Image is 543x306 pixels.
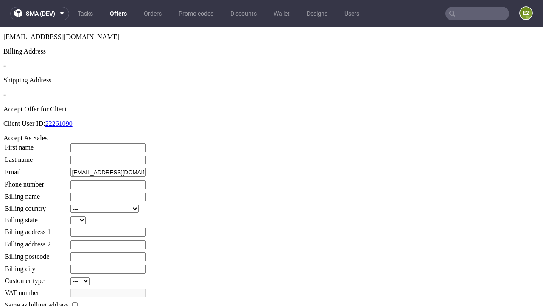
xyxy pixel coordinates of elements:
[339,7,364,20] a: Users
[26,11,55,17] span: sma (dev)
[4,140,69,150] td: Email
[10,7,69,20] button: sma (dev)
[4,165,69,175] td: Billing name
[520,7,532,19] figcaption: e2
[4,225,69,235] td: Billing postcode
[3,20,540,28] div: Billing Address
[73,7,98,20] a: Tasks
[3,6,120,13] span: [EMAIL_ADDRESS][DOMAIN_NAME]
[4,153,69,162] td: Phone number
[4,249,69,258] td: Customer type
[225,7,262,20] a: Discounts
[4,177,69,186] td: Billing country
[3,107,540,115] div: Accept As Sales
[45,93,73,100] a: 22261090
[4,237,69,247] td: Billing city
[3,49,540,57] div: Shipping Address
[3,35,6,42] span: -
[3,78,540,86] div: Accept Offer for Client
[302,7,333,20] a: Designs
[4,212,69,222] td: Billing address 2
[105,7,132,20] a: Offers
[4,116,69,125] td: First name
[4,273,69,283] td: Same as billing address
[3,64,6,71] span: -
[4,189,69,198] td: Billing state
[4,200,69,210] td: Billing address 1
[4,261,69,271] td: VAT number
[3,93,540,100] p: Client User ID:
[4,128,69,138] td: Last name
[269,7,295,20] a: Wallet
[174,7,218,20] a: Promo codes
[139,7,167,20] a: Orders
